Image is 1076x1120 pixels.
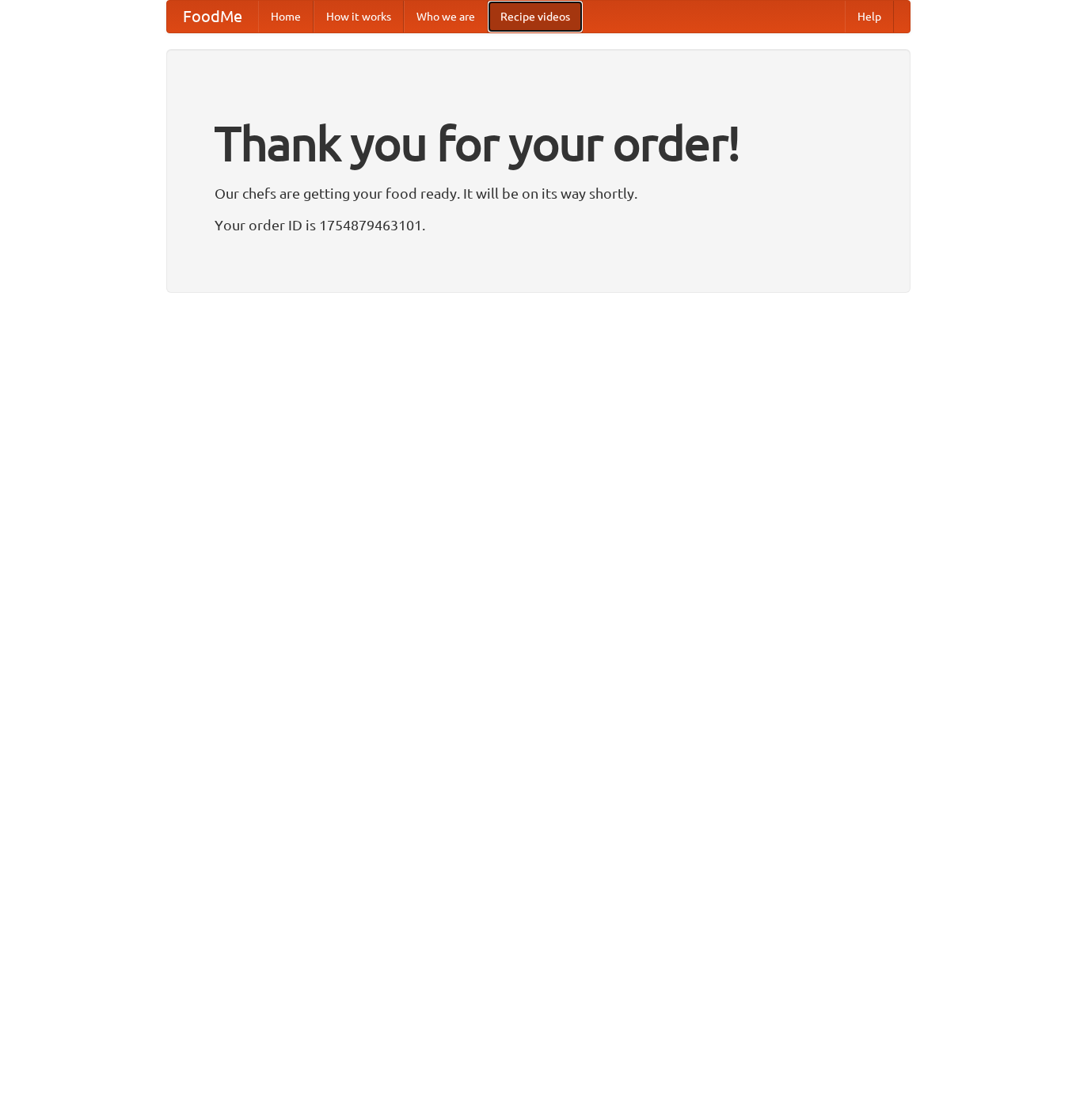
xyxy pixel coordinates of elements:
[488,1,583,32] a: Recipe videos
[167,1,258,32] a: FoodMe
[215,181,862,205] p: Our chefs are getting your food ready. It will be on its way shortly.
[215,105,862,181] h1: Thank you for your order!
[404,1,488,32] a: Who we are
[215,213,862,237] p: Your order ID is 1754879463101.
[845,1,894,32] a: Help
[258,1,314,32] a: Home
[314,1,404,32] a: How it works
